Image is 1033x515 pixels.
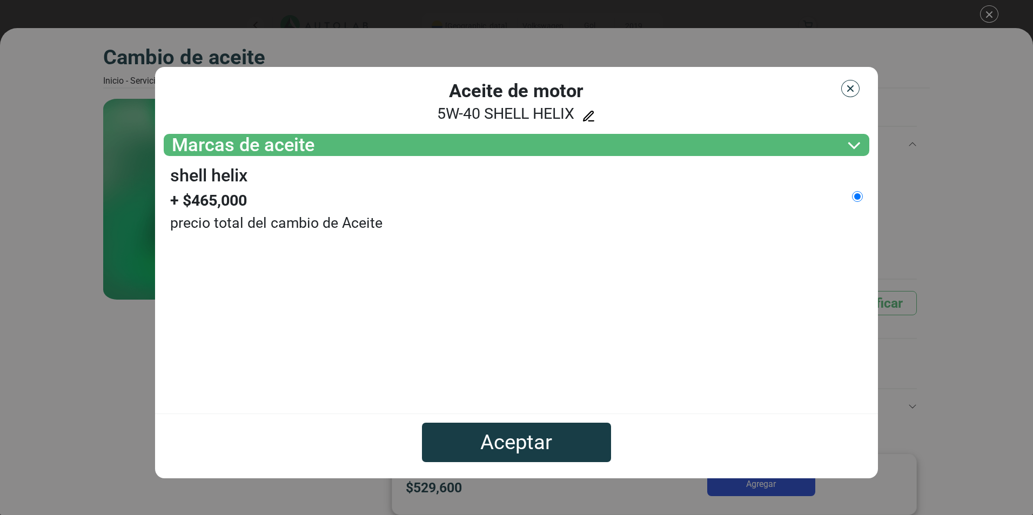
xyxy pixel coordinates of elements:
[290,80,744,102] h3: Aceite de motor
[437,104,574,123] span: 5W-40 SHELL HELIX
[845,83,856,94] img: close icon
[172,134,314,156] h3: Marcas de aceite
[422,423,611,462] button: Aceptar
[170,212,383,234] small: precio total del cambio de Aceite
[170,189,383,212] span: + $ 465,000
[170,162,247,189] label: SHELL HELIX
